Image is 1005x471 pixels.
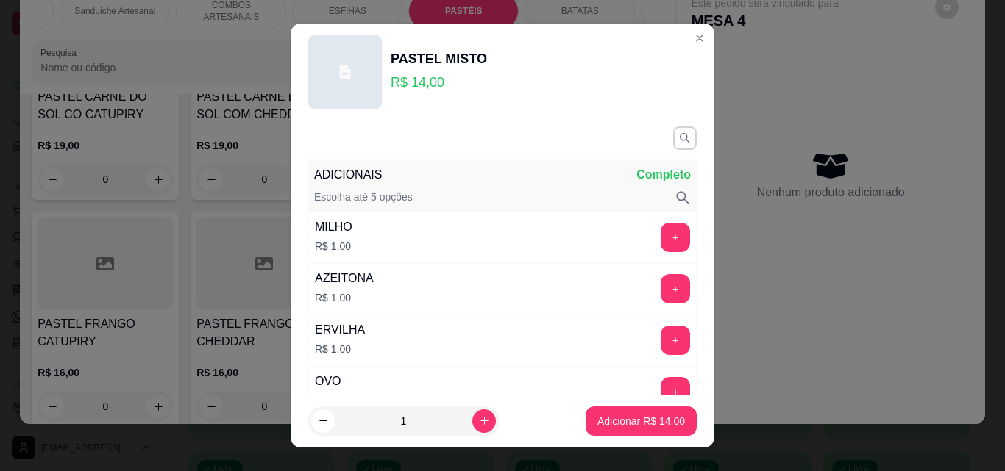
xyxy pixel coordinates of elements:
[688,26,711,50] button: Close
[315,239,352,254] p: R$ 1,00
[661,326,690,355] button: add
[391,48,487,69] div: PASTEL MISTO
[311,409,335,433] button: decrease-product-quantity
[597,414,685,428] p: Adicionar R$ 14,00
[315,393,351,408] p: R$ 2,00
[586,406,697,436] button: Adicionar R$ 14,00
[314,190,413,206] p: Escolha até 5 opções
[315,270,374,287] div: AZEITONA
[661,223,690,252] button: add
[661,274,690,303] button: add
[315,342,365,356] p: R$ 1,00
[315,290,374,305] p: R$ 1,00
[314,166,382,184] p: ADICIONAIS
[636,166,691,184] p: Completo
[472,409,496,433] button: increase-product-quantity
[391,72,487,93] p: R$ 14,00
[661,377,690,406] button: add
[315,321,365,339] div: ERVILHA
[315,373,351,390] div: OVO
[315,218,352,236] div: MILHO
